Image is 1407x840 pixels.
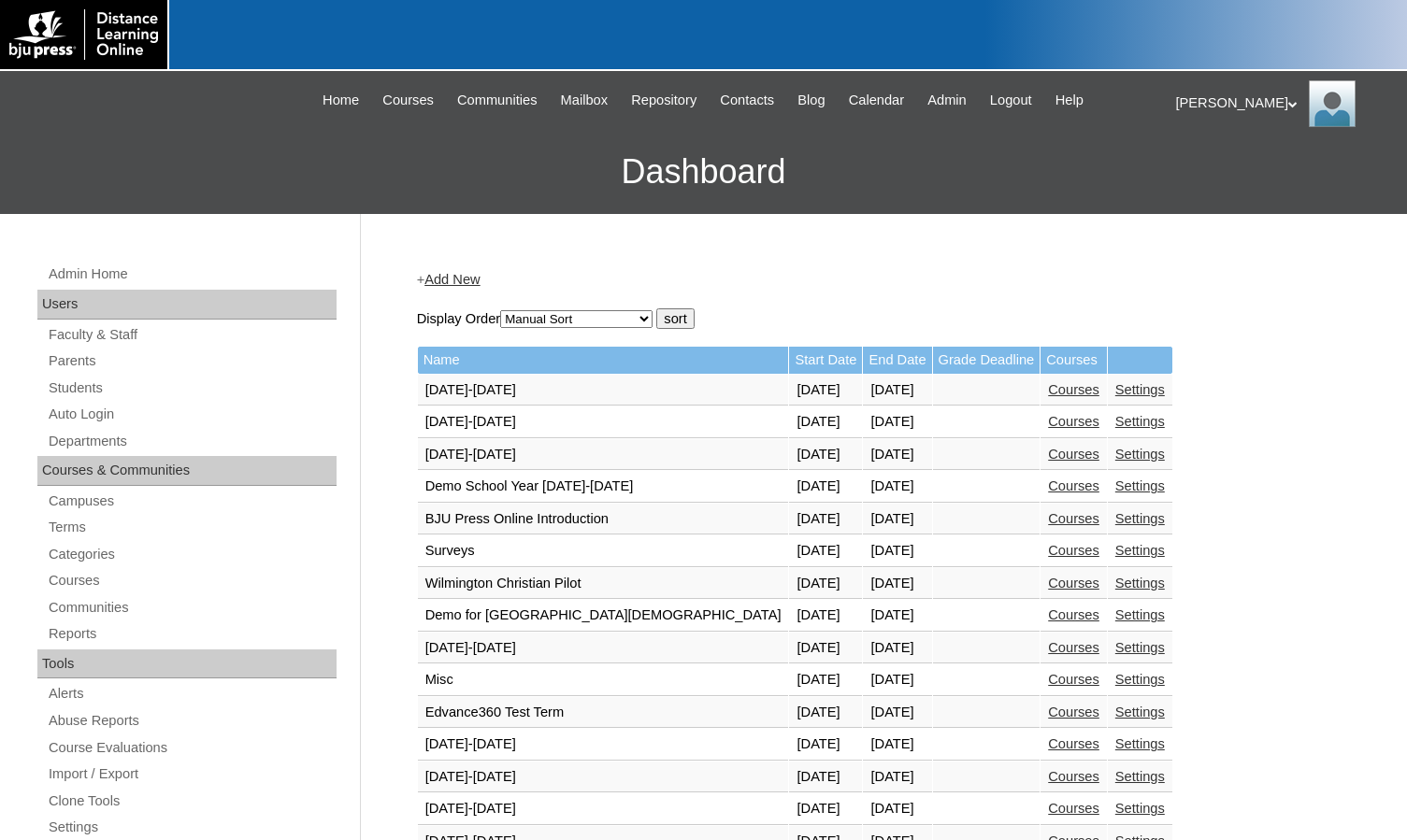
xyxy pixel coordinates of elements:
[418,568,789,600] td: Wilmington Christian Pilot
[789,633,862,664] td: [DATE]
[323,90,359,111] span: Home
[849,90,904,111] span: Calendar
[418,347,789,374] td: Name
[863,568,931,600] td: [DATE]
[47,323,337,347] a: Faculty & Staff
[37,456,337,486] div: Courses & Communities
[1115,382,1165,397] a: Settings
[1048,543,1099,558] a: Courses
[418,375,789,406] td: [DATE]-[DATE]
[789,406,862,438] td: [DATE]
[47,682,337,705] a: Alerts
[789,793,862,825] td: [DATE]
[417,270,1342,290] div: +
[1055,90,1084,111] span: Help
[1115,801,1165,816] a: Settings
[933,347,1041,374] td: Grade Deadline
[561,90,609,111] span: Mailbox
[47,516,337,539] a: Terms
[789,504,862,535] td: [DATE]
[797,90,825,111] span: Blog
[1048,576,1099,591] a: Courses
[789,375,862,406] td: [DATE]
[863,793,931,825] td: [DATE]
[789,600,862,632] td: [DATE]
[47,543,337,566] a: Categories
[918,90,976,111] a: Admin
[37,649,337,679] div: Tools
[1115,705,1165,719] a: Settings
[457,90,538,111] span: Communities
[424,272,480,287] a: Add New
[789,664,862,696] td: [DATE]
[47,403,337,426] a: Auto Login
[1048,640,1099,655] a: Courses
[863,600,931,632] td: [DATE]
[1048,736,1099,751] a: Courses
[47,816,337,839] a: Settings
[789,729,862,761] td: [DATE]
[1048,801,1099,816] a: Courses
[863,664,931,696] td: [DATE]
[863,406,931,438] td: [DATE]
[417,308,1342,329] form: Display Order
[1115,640,1165,655] a: Settings
[711,90,783,111] a: Contacts
[418,439,789,471] td: [DATE]-[DATE]
[1048,672,1099,687] a: Courses
[1115,769,1165,784] a: Settings
[1115,447,1165,462] a: Settings
[863,439,931,471] td: [DATE]
[47,736,337,760] a: Course Evaluations
[1048,478,1099,493] a: Courses
[47,430,337,453] a: Departments
[1048,447,1099,462] a: Courses
[1115,414,1165,429] a: Settings
[788,90,834,111] a: Blog
[789,697,862,729] td: [DATE]
[1048,705,1099,719] a: Courses
[418,471,789,503] td: Demo School Year [DATE]-[DATE]
[863,697,931,729] td: [DATE]
[789,568,862,600] td: [DATE]
[418,664,789,696] td: Misc
[418,535,789,567] td: Surveys
[1048,511,1099,526] a: Courses
[373,90,443,111] a: Courses
[1115,576,1165,591] a: Settings
[1048,382,1099,397] a: Courses
[863,504,931,535] td: [DATE]
[1115,478,1165,493] a: Settings
[720,90,774,111] span: Contacts
[47,377,337,400] a: Students
[47,263,337,286] a: Admin Home
[789,535,862,567] td: [DATE]
[840,90,913,111] a: Calendar
[552,90,618,111] a: Mailbox
[47,569,337,592] a: Courses
[313,90,368,111] a: Home
[789,347,862,374] td: Start Date
[47,790,337,813] a: Clone Tools
[789,471,862,503] td: [DATE]
[418,406,789,438] td: [DATE]-[DATE]
[656,308,694,329] input: sort
[1115,607,1165,622] a: Settings
[1115,672,1165,687] a: Settings
[1115,511,1165,526] a: Settings
[47,596,337,619] a: Communities
[622,90,706,111] a: Repository
[1048,769,1099,784] a: Courses
[418,762,789,793] td: [DATE]-[DATE]
[418,633,789,664] td: [DATE]-[DATE]
[47,709,337,733] a: Abuse Reports
[1176,80,1389,127] div: [PERSON_NAME]
[9,130,1398,214] h3: Dashboard
[631,90,696,111] span: Repository
[1048,414,1099,429] a: Courses
[863,471,931,503] td: [DATE]
[47,762,337,786] a: Import / Export
[789,439,862,471] td: [DATE]
[418,504,789,535] td: BJU Press Online Introduction
[981,90,1041,111] a: Logout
